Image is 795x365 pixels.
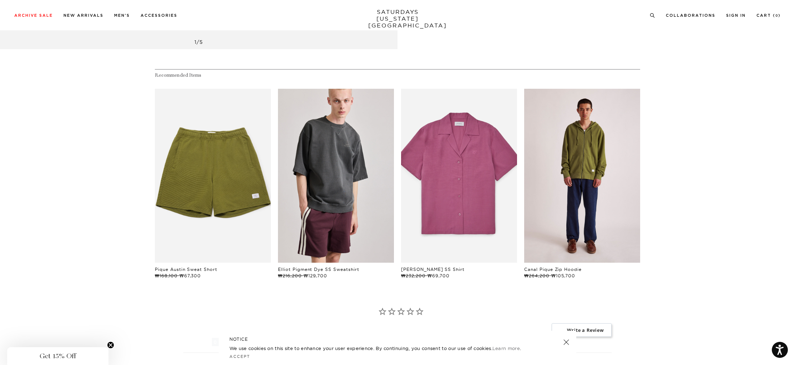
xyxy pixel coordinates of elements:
a: New Arrivals [64,14,103,17]
a: Sign In [726,14,746,17]
span: ₩216,200 [278,273,302,278]
li: Reviews [183,337,222,353]
h5: NOTICE [229,336,566,343]
a: Cart (0) [756,14,781,17]
span: Write a Review [552,323,612,337]
span: ₩129,700 [304,273,328,278]
a: Canal Pique Zip Hoodie [524,267,582,272]
div: Get 15% OffClose teaser [7,347,108,365]
h4: Recommended Items [155,72,640,78]
p: We use cookies on this site to enhance your user experience. By continuing, you consent to our us... [229,345,540,352]
span: ₩105,700 [551,273,576,278]
a: SATURDAYS[US_STATE][GEOGRAPHIC_DATA] [368,9,427,29]
span: ₩67,300 [179,273,201,278]
a: Pique Austin Sweat Short [155,267,217,272]
a: Accept [229,354,250,359]
span: 5 [199,39,203,45]
a: Elliot Pigment Dye SS Sweatshirt [278,267,359,272]
small: 0 [775,14,778,17]
span: ₩69,700 [427,273,450,278]
a: Archive Sale [14,14,53,17]
a: Accessories [141,14,177,17]
div: files/U22428ZP02-MAYFLY_01.jpg [524,89,640,263]
span: 1 [194,39,197,45]
a: Collaborations [666,14,715,17]
span: ₩168,100 [155,273,178,278]
a: [PERSON_NAME] SS Shirt [401,267,465,272]
span: ₩232,200 [401,273,426,278]
span: Get 15% Off [40,352,76,360]
button: Close teaser [107,341,114,349]
span: ₩264,200 [524,273,550,278]
a: Learn more [492,345,520,351]
a: Men's [114,14,130,17]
